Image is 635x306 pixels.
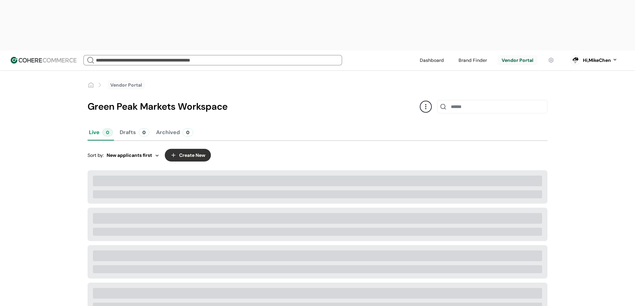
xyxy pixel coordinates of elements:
[165,149,211,162] button: Create New
[155,124,195,140] button: Archived
[88,100,420,114] div: Green Peak Markets Workspace
[139,128,149,136] div: 0
[583,57,618,64] button: Hi,MikeChen
[88,80,145,90] nav: breadcrumb
[11,57,77,64] img: Cohere Logo
[570,55,580,65] svg: 0 percent
[102,128,113,136] div: 0
[583,57,611,64] div: Hi, MikeChen
[88,152,159,159] div: Sort by:
[107,152,152,159] span: New applicants first
[182,128,193,136] div: 0
[118,124,151,140] button: Drafts
[88,124,114,140] button: Live
[110,82,142,89] a: Vendor Portal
